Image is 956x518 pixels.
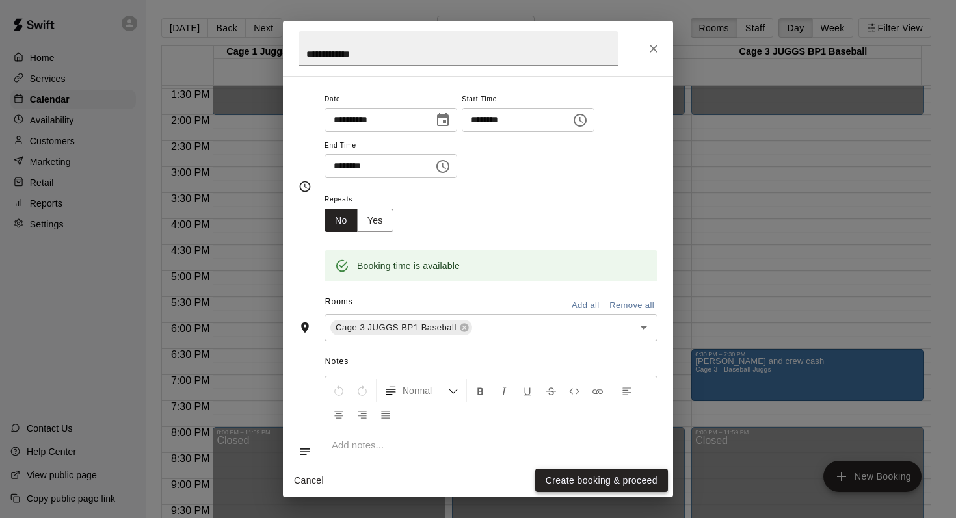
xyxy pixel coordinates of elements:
button: Choose time, selected time is 3:00 PM [430,153,456,179]
button: No [325,209,358,233]
svg: Notes [299,445,312,458]
button: Redo [351,379,373,402]
button: Left Align [616,379,638,402]
button: Justify Align [375,402,397,426]
span: Start Time [462,91,594,109]
button: Choose time, selected time is 2:00 PM [567,107,593,133]
button: Insert Code [563,379,585,402]
button: Formatting Options [379,379,464,402]
button: Format Strikethrough [540,379,562,402]
span: Notes [325,352,657,372]
svg: Timing [299,180,312,193]
button: Open [635,318,653,337]
span: Normal [403,384,448,397]
button: Undo [328,379,350,402]
button: Create booking & proceed [535,469,668,493]
button: Cancel [288,469,330,493]
button: Format Bold [470,379,492,402]
button: Yes [357,209,393,233]
button: Format Italics [493,379,515,402]
div: outlined button group [325,209,393,233]
button: Close [642,37,665,60]
button: Choose date, selected date is Aug 15, 2025 [430,107,456,133]
div: Booking time is available [357,254,460,278]
div: Cage 3 JUGGS BP1 Baseball [330,320,472,335]
span: Cage 3 JUGGS BP1 Baseball [330,321,462,334]
button: Right Align [351,402,373,426]
button: Center Align [328,402,350,426]
span: Rooms [325,297,353,306]
span: Repeats [325,191,404,209]
button: Format Underline [516,379,538,402]
span: Date [325,91,457,109]
span: End Time [325,137,457,155]
button: Insert Link [587,379,609,402]
svg: Rooms [299,321,312,334]
button: Remove all [606,296,657,316]
button: Add all [564,296,606,316]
